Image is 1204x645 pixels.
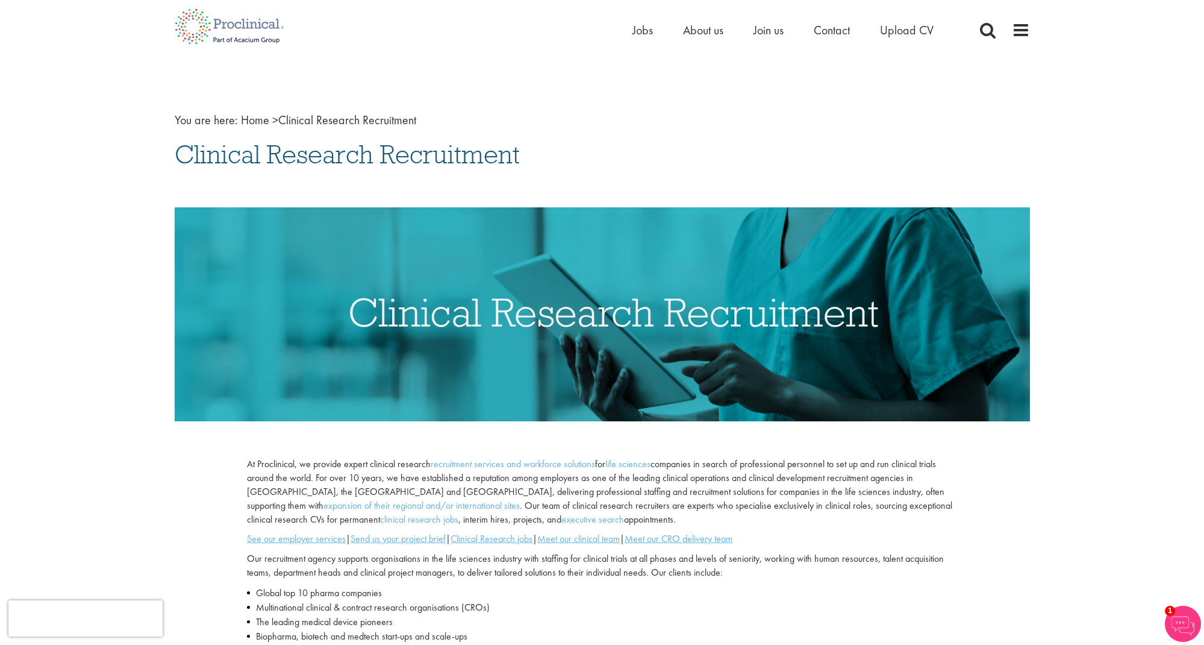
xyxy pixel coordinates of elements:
[247,552,956,580] p: Our recruitment agency supports organisations in the life sciences industry with staffing for cli...
[323,499,520,512] a: expansion of their regional and/or international sites
[247,615,956,629] li: The leading medical device pioneers
[8,600,163,637] iframe: reCAPTCHA
[537,532,620,545] a: Meet our clinical team
[175,207,1030,421] img: Clinical Research Recruitment
[1165,606,1201,642] img: Chatbot
[175,112,238,128] span: You are here:
[753,22,784,38] a: Join us
[605,458,650,470] a: life sciences
[1165,606,1175,616] span: 1
[814,22,850,38] a: Contact
[241,112,416,128] span: Clinical Research Recruitment
[561,513,624,526] a: executive search
[247,532,956,546] p: | | | |
[247,532,346,545] a: See our employer services
[247,586,956,600] li: Global top 10 pharma companies
[683,22,723,38] a: About us
[632,22,653,38] a: Jobs
[380,513,458,526] a: clinical research jobs
[247,629,956,644] li: Biopharma, biotech and medtech start-ups and scale-ups
[175,138,520,171] span: Clinical Research Recruitment
[247,600,956,615] li: Multinational clinical & contract research organisations (CROs)
[880,22,934,38] a: Upload CV
[351,532,446,545] a: Send us your project brief
[247,458,956,526] p: At Proclinical, we provide expert clinical research for companies in search of professional perso...
[451,532,532,545] a: Clinical Research jobs
[272,112,278,128] span: >
[241,112,269,128] a: breadcrumb link to Home
[431,458,595,470] a: recruitment services and workforce solutions
[625,532,732,545] a: Meet our CRO delivery team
